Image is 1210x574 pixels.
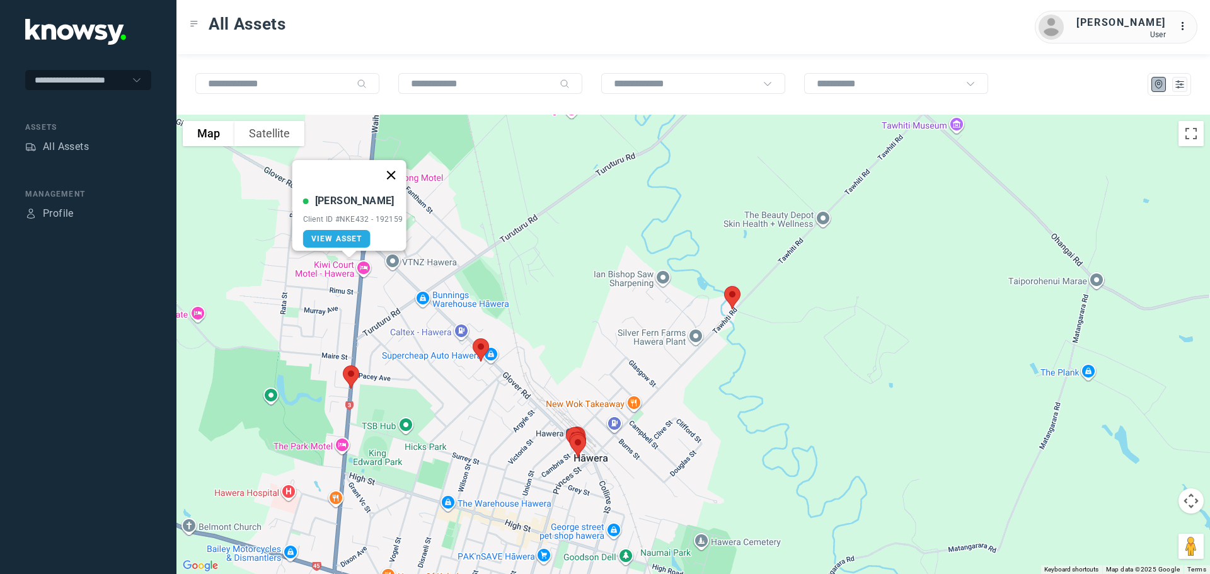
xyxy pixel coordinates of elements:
span: Map data ©2025 Google [1106,566,1180,573]
div: Client ID #NKE432 - 192159 [303,215,403,224]
span: View Asset [311,234,362,243]
div: [PERSON_NAME] [315,193,395,209]
button: Close [376,160,406,190]
span: All Assets [209,13,286,35]
button: Toggle fullscreen view [1178,121,1204,146]
div: Search [357,79,367,89]
div: Profile [43,206,74,221]
div: [PERSON_NAME] [1076,15,1166,30]
a: AssetsAll Assets [25,139,89,154]
div: Toggle Menu [190,20,199,28]
button: Map camera controls [1178,488,1204,514]
div: Assets [25,141,37,152]
img: Application Logo [25,19,126,45]
button: Drag Pegman onto the map to open Street View [1178,534,1204,559]
div: Map [1153,79,1165,90]
img: Google [180,558,221,574]
a: ProfileProfile [25,206,74,221]
div: Profile [25,208,37,219]
button: Keyboard shortcuts [1044,565,1098,574]
button: Show street map [183,121,234,146]
div: : [1178,19,1194,36]
a: Open this area in Google Maps (opens a new window) [180,558,221,574]
div: Assets [25,122,151,133]
img: avatar.png [1039,14,1064,40]
a: View Asset [303,230,371,248]
div: Management [25,188,151,200]
div: List [1174,79,1185,90]
div: Search [560,79,570,89]
div: : [1178,19,1194,34]
tspan: ... [1179,21,1192,31]
button: Show satellite imagery [234,121,304,146]
div: User [1076,30,1166,39]
a: Terms (opens in new tab) [1187,566,1206,573]
div: All Assets [43,139,89,154]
